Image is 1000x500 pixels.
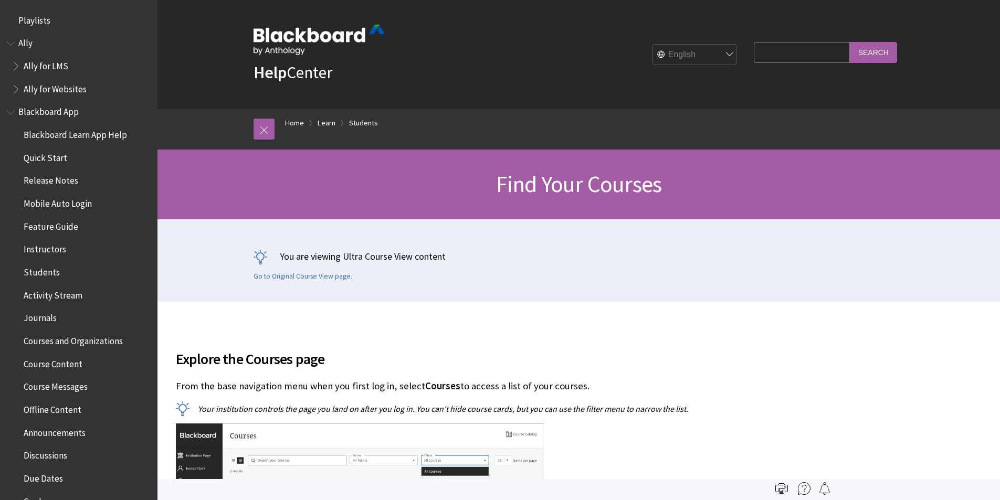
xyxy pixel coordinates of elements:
span: Blackboard App [18,103,79,118]
a: Home [285,116,304,130]
span: Find Your Courses [496,169,661,198]
img: More help [798,482,810,495]
span: Blackboard Learn App Help [24,126,127,140]
span: Discussions [24,446,67,461]
span: Course Content [24,355,82,369]
p: You are viewing Ultra Course View content [254,250,904,263]
select: Site Language Selector [653,45,737,66]
a: Learn [318,116,335,130]
span: Journals [24,310,57,324]
span: Ally [18,35,33,49]
span: Playlists [18,12,50,26]
a: Go to Original Course View page. [254,272,352,281]
nav: Book outline for Playlists [6,12,151,29]
span: Release Notes [24,172,78,186]
strong: Help [254,62,287,83]
span: Offline Content [24,401,81,415]
span: Due Dates [24,470,63,484]
span: Courses [425,380,460,392]
img: Follow this page [818,482,831,495]
p: From the base navigation menu when you first log in, select to access a list of your courses. [176,379,827,393]
span: Courses and Organizations [24,332,123,346]
p: Your institution controls the page you land on after you log in. You can't hide course cards, but... [176,403,827,414]
span: Activity Stream [24,286,82,301]
span: Instructors [24,241,66,255]
span: Explore the Courses page [176,348,827,370]
img: Blackboard by Anthology [254,25,385,55]
span: Announcements [24,424,86,438]
span: Ally for Websites [24,80,87,94]
span: Course Messages [24,378,88,392]
span: Mobile Auto Login [24,195,92,209]
span: Ally for LMS [24,57,68,71]
nav: Book outline for Anthology Ally Help [6,35,151,98]
span: Students [24,263,60,278]
a: Students [349,116,378,130]
a: HelpCenter [254,62,332,83]
span: Quick Start [24,149,67,163]
img: Print [775,482,788,495]
span: Feature Guide [24,218,78,232]
input: Search [850,42,897,62]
